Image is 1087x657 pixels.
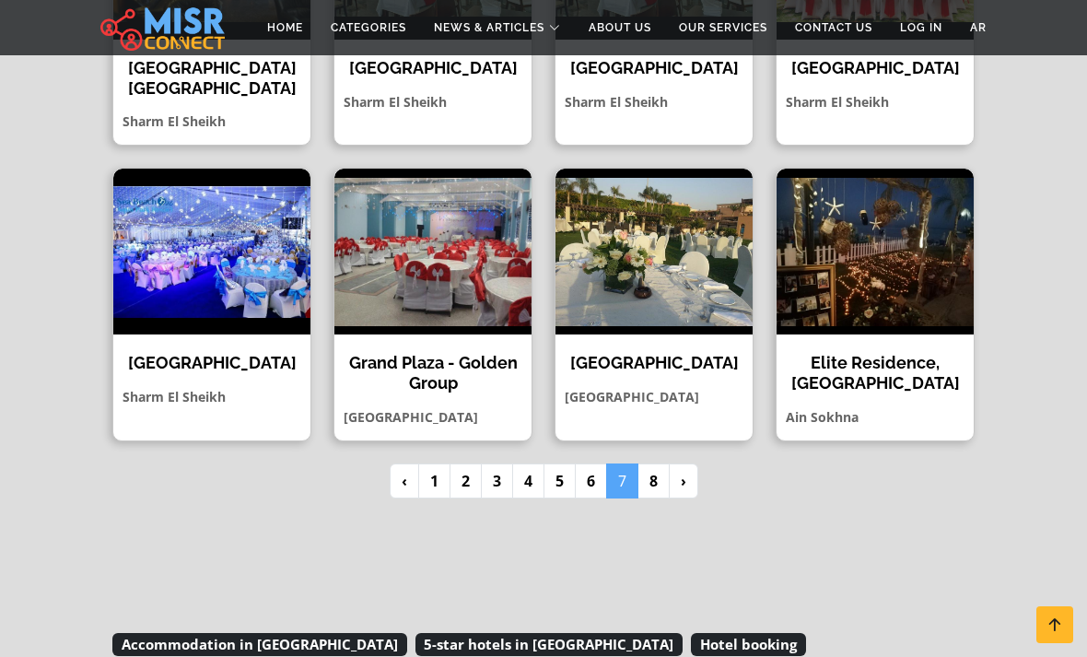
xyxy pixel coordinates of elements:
[781,10,886,45] a: Contact Us
[112,633,407,657] span: Accommodation in [GEOGRAPHIC_DATA]
[777,92,974,111] p: Sharm El Sheikh
[512,463,544,499] a: 4
[348,58,518,78] h4: [GEOGRAPHIC_DATA]
[415,634,688,654] a: 5-star hotels in [GEOGRAPHIC_DATA]
[390,463,419,499] a: « Previous
[334,169,532,334] img: Grand Plaza - Golden Group
[956,10,1000,45] a: AR
[317,10,420,45] a: Categories
[113,387,310,406] p: Sharm El Sheikh
[691,633,806,657] span: Hotel booking
[334,407,532,427] p: [GEOGRAPHIC_DATA]
[127,58,297,98] h4: [GEOGRAPHIC_DATA] [GEOGRAPHIC_DATA]
[481,463,513,499] a: 3
[575,10,665,45] a: About Us
[334,92,532,111] p: Sharm El Sheikh
[555,169,753,334] img: Sky Executive Resort
[100,5,224,51] img: main.misr_connect
[637,463,670,499] a: 8
[569,58,739,78] h4: [GEOGRAPHIC_DATA]
[886,10,956,45] a: Log in
[777,169,974,334] img: Elite Residence, Ain Sokhna
[112,634,412,654] a: Accommodation in [GEOGRAPHIC_DATA]
[322,168,543,440] a: Grand Plaza - Golden Group Grand Plaza - Golden Group [GEOGRAPHIC_DATA]
[127,353,297,373] h4: [GEOGRAPHIC_DATA]
[450,463,482,499] a: 2
[101,168,322,440] a: Sea Beach Aqua Park Resort [GEOGRAPHIC_DATA] Sharm El Sheikh
[665,10,781,45] a: Our Services
[415,633,684,657] span: 5-star hotels in [GEOGRAPHIC_DATA]
[669,463,698,499] a: Next »
[543,168,765,440] a: Sky Executive Resort [GEOGRAPHIC_DATA] [GEOGRAPHIC_DATA]
[113,111,310,131] p: Sharm El Sheikh
[543,463,576,499] a: 5
[418,463,450,499] a: 1
[555,387,753,406] p: [GEOGRAPHIC_DATA]
[569,353,739,373] h4: [GEOGRAPHIC_DATA]
[434,19,544,36] span: News & Articles
[790,58,960,78] h4: [GEOGRAPHIC_DATA]
[777,407,974,427] p: Ain Sokhna
[113,169,310,334] img: Sea Beach Aqua Park Resort
[348,353,518,393] h4: Grand Plaza - Golden Group
[691,634,811,654] a: Hotel booking
[606,463,638,499] span: 7
[790,353,960,393] h4: Elite Residence, [GEOGRAPHIC_DATA]
[253,10,317,45] a: Home
[575,463,607,499] a: 6
[420,10,575,45] a: News & Articles
[555,92,753,111] p: Sharm El Sheikh
[765,168,986,440] a: Elite Residence, Ain Sokhna Elite Residence, [GEOGRAPHIC_DATA] Ain Sokhna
